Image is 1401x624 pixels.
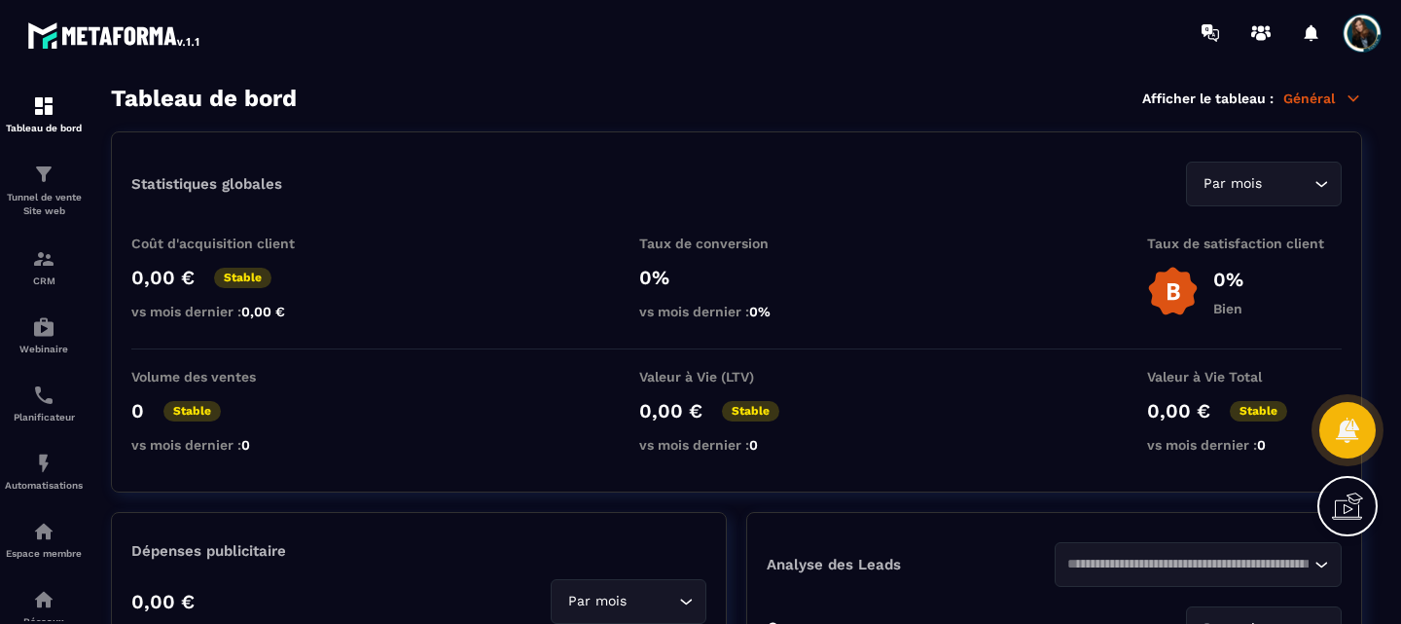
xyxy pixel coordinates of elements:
p: Stable [722,401,779,422]
div: Search for option [551,579,706,624]
div: Search for option [1055,542,1343,587]
p: vs mois dernier : [639,437,834,453]
p: Planificateur [5,412,83,422]
a: formationformationTunnel de vente Site web [5,148,83,233]
p: Dépenses publicitaire [131,542,706,560]
p: Espace membre [5,548,83,559]
p: CRM [5,275,83,286]
input: Search for option [630,591,674,612]
a: automationsautomationsAutomatisations [5,437,83,505]
p: 0,00 € [131,266,195,289]
p: Taux de satisfaction client [1147,236,1342,251]
input: Search for option [1067,554,1311,575]
span: 0,00 € [241,304,285,319]
img: logo [27,18,202,53]
p: Statistiques globales [131,175,282,193]
p: Bien [1213,301,1243,316]
p: Coût d'acquisition client [131,236,326,251]
img: social-network [32,588,55,611]
p: vs mois dernier : [131,304,326,319]
a: formationformationCRM [5,233,83,301]
p: Volume des ventes [131,369,326,385]
p: 0,00 € [131,590,195,613]
p: Afficher le tableau : [1142,91,1274,106]
p: Stable [1230,401,1287,422]
span: 0% [749,304,771,319]
p: vs mois dernier : [639,304,834,319]
p: 0% [639,266,834,289]
span: 0 [241,437,250,453]
p: 0% [1213,268,1243,291]
a: automationsautomationsEspace membre [5,505,83,573]
span: 0 [749,437,758,453]
p: Automatisations [5,480,83,491]
a: automationsautomationsWebinaire [5,301,83,369]
p: Tunnel de vente Site web [5,191,83,218]
h3: Tableau de bord [111,85,297,112]
p: Valeur à Vie (LTV) [639,369,834,385]
a: formationformationTableau de bord [5,80,83,148]
p: vs mois dernier : [131,437,326,453]
img: automations [32,452,55,475]
img: b-badge-o.b3b20ee6.svg [1147,266,1199,317]
p: Webinaire [5,344,83,354]
p: 0,00 € [639,399,702,422]
img: formation [32,247,55,271]
p: Taux de conversion [639,236,834,251]
p: 0,00 € [1147,399,1210,422]
div: Search for option [1186,162,1342,206]
a: schedulerschedulerPlanificateur [5,369,83,437]
img: automations [32,315,55,339]
input: Search for option [1266,173,1310,195]
p: 0 [131,399,144,422]
p: Tableau de bord [5,123,83,133]
img: formation [32,94,55,118]
p: Général [1283,90,1362,107]
span: 0 [1257,437,1266,453]
img: scheduler [32,384,55,407]
p: Stable [214,268,271,288]
img: formation [32,163,55,186]
p: Stable [163,401,221,422]
span: Par mois [563,591,630,612]
span: Par mois [1199,173,1266,195]
p: Valeur à Vie Total [1147,369,1342,385]
p: vs mois dernier : [1147,437,1342,453]
img: automations [32,520,55,543]
p: Analyse des Leads [767,556,1055,573]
